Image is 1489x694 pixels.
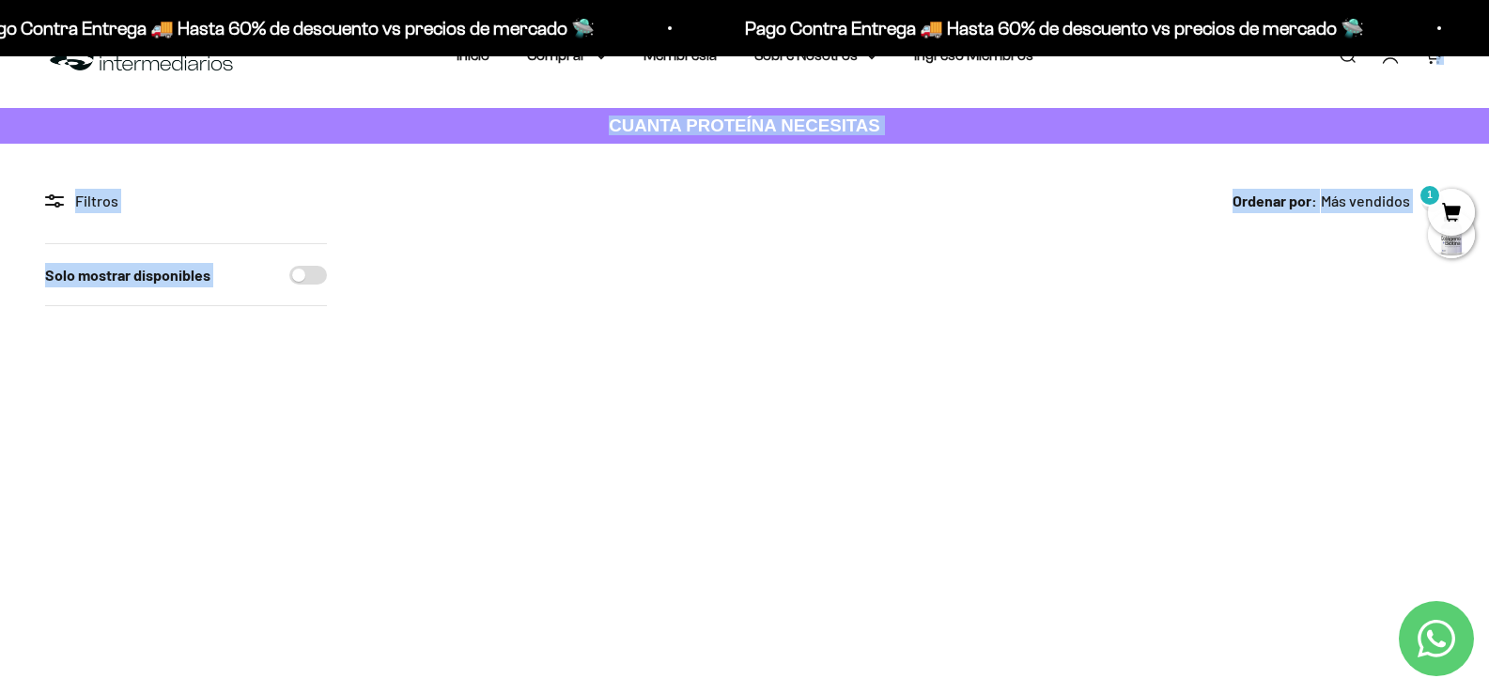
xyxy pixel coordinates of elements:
a: 1 [1423,45,1444,66]
label: Solo mostrar disponibles [45,263,210,287]
button: Más vendidos [1321,189,1444,213]
div: Filtros [45,189,327,213]
span: Más vendidos [1321,189,1410,213]
span: Ordenar por: [1233,189,1317,213]
strong: CUANTA PROTEÍNA NECESITAS [609,116,880,135]
a: 1 [1428,204,1475,224]
mark: 1 [1419,184,1441,207]
p: Pago Contra Entrega 🚚 Hasta 60% de descuento vs precios de mercado 🛸 [738,13,1357,43]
